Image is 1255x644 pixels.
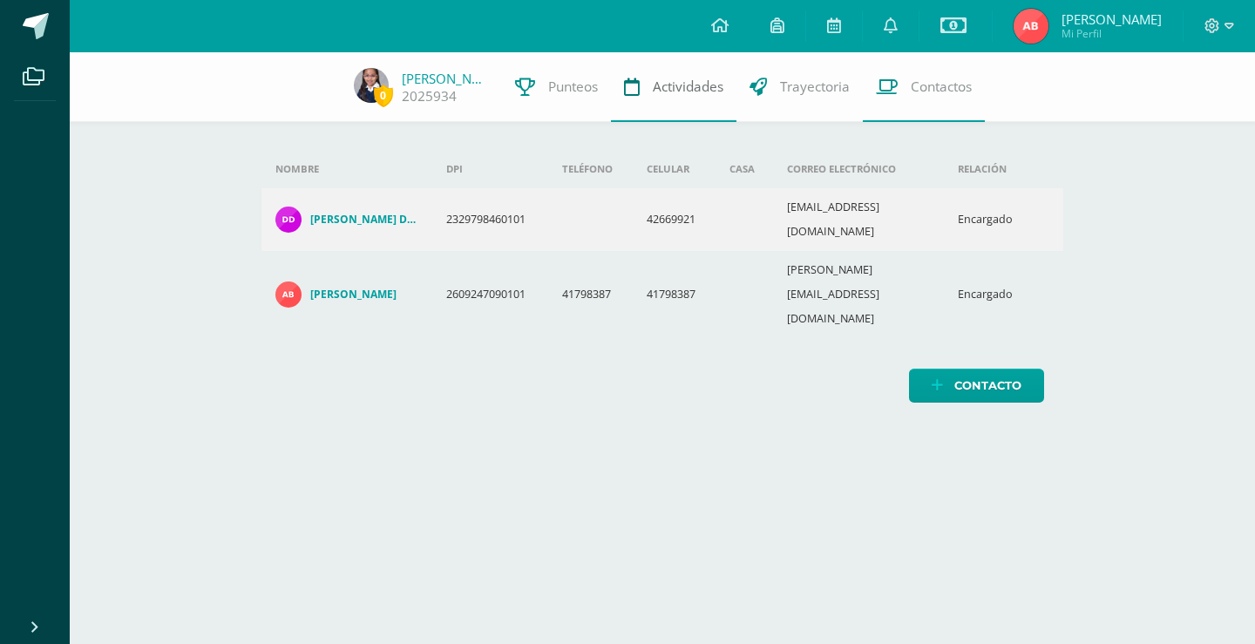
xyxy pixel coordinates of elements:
td: 2609247090101 [432,251,548,338]
span: Contacto [954,369,1021,402]
h4: [PERSON_NAME] [310,288,397,302]
span: Contactos [911,78,972,96]
img: 48ebd2372139c62fc91f3db64f279f84.png [354,68,389,103]
span: 0 [374,85,393,106]
a: [PERSON_NAME] [275,281,419,308]
th: Relación [944,150,1034,188]
a: Contactos [863,52,985,122]
span: Actividades [653,78,723,96]
td: [EMAIL_ADDRESS][DOMAIN_NAME] [773,188,945,251]
span: Punteos [548,78,598,96]
td: 41798387 [548,251,633,338]
th: Correo electrónico [773,150,945,188]
td: Encargado [944,251,1034,338]
td: 41798387 [633,251,716,338]
span: Mi Perfil [1062,26,1162,41]
td: [PERSON_NAME][EMAIL_ADDRESS][DOMAIN_NAME] [773,251,945,338]
img: fb91847b5dc189ef280973811f68182c.png [1014,9,1048,44]
td: 2329798460101 [432,188,548,251]
a: 2025934 [402,87,457,105]
img: 9bf126a832295abc67cfe4957db99a03.png [275,281,302,308]
h4: [PERSON_NAME] De La [PERSON_NAME] [310,213,419,227]
th: Nombre [261,150,433,188]
th: DPI [432,150,548,188]
th: Teléfono [548,150,633,188]
a: [PERSON_NAME] [402,70,489,87]
td: Encargado [944,188,1034,251]
a: Punteos [502,52,611,122]
th: Casa [716,150,773,188]
span: Trayectoria [780,78,850,96]
td: 42669921 [633,188,716,251]
a: Actividades [611,52,736,122]
a: Trayectoria [736,52,863,122]
span: [PERSON_NAME] [1062,10,1162,28]
img: 01e736ebffc76a84053ce05962401e66.png [275,207,302,233]
th: Celular [633,150,716,188]
a: [PERSON_NAME] De La [PERSON_NAME] [275,207,419,233]
a: Contacto [909,369,1044,403]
